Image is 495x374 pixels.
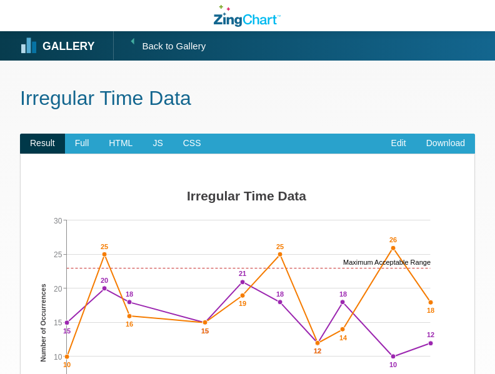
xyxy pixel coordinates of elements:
span: HTML [99,134,142,154]
a: Download [416,134,475,154]
a: Back to Gallery [113,31,206,60]
h1: Irregular Time Data [20,86,475,114]
a: ZingChart Logo. Click to return to the homepage [214,5,281,27]
span: Back to Gallery [142,32,206,60]
span: Result [20,134,65,154]
span: Full [65,134,99,154]
span: JS [142,134,172,154]
span: CSS [173,134,211,154]
strong: Gallery [42,41,94,52]
a: Edit [381,134,416,154]
a: Gallery [21,37,94,56]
